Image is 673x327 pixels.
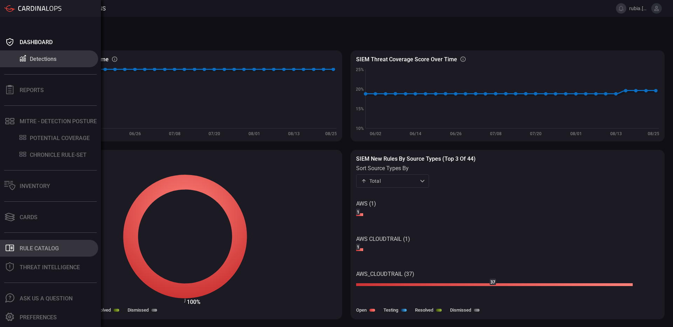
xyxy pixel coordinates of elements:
div: Inventory [20,183,50,189]
text: 07/08 [490,131,502,136]
h3: SIEM Threat coverage score over time [356,56,457,63]
div: POTENTIAL COVERAGE [30,135,90,141]
text: 08/01 [570,131,582,136]
text: 25% [356,67,364,72]
text: 06/14 [89,131,101,136]
div: Preferences [20,314,57,321]
text: 07/20 [530,131,542,136]
text: 1 [357,210,359,215]
text: 06/14 [410,131,421,136]
text: 08/01 [249,131,260,136]
div: Dashboard [20,39,53,46]
div: Reports [20,87,44,93]
text: 1 [357,245,359,250]
text: 08/13 [288,131,300,136]
text: AWS_CLOUDTRAIL (37) [356,271,414,277]
text: 07/20 [209,131,220,136]
label: Dismissed [450,307,471,313]
text: 06/02 [370,131,381,136]
text: 08/25 [648,131,659,136]
div: Rule Catalog [20,245,59,252]
span: rubia.[PERSON_NAME] [629,6,648,11]
text: 06/26 [450,131,462,136]
text: 100% [187,299,200,305]
text: AWS (1) [356,200,376,207]
label: sort source types by [356,165,429,172]
text: 37 [490,280,495,285]
label: Resolved [415,307,433,313]
text: 15% [356,106,364,111]
label: Testing [383,307,398,313]
label: Open [356,307,367,313]
text: AWS CLOUDTRAIL (1) [356,236,410,242]
div: Cards [20,214,38,221]
text: 08/13 [610,131,622,136]
div: MITRE - Detection Posture [20,118,97,125]
div: Detections [30,56,56,62]
div: Total [361,178,418,185]
text: 08/25 [325,131,337,136]
div: CHRONICLE RULE-SET [30,152,87,158]
text: 10% [356,126,364,131]
div: Ask Us A Question [20,295,73,302]
label: Dismissed [128,307,149,313]
text: 20% [356,87,364,92]
div: Threat Intelligence [20,264,80,271]
text: 06/26 [129,131,141,136]
text: 07/08 [169,131,181,136]
label: Resolved [93,307,111,313]
h3: SIEM New rules by source types (Top 3 of 44) [356,155,659,162]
